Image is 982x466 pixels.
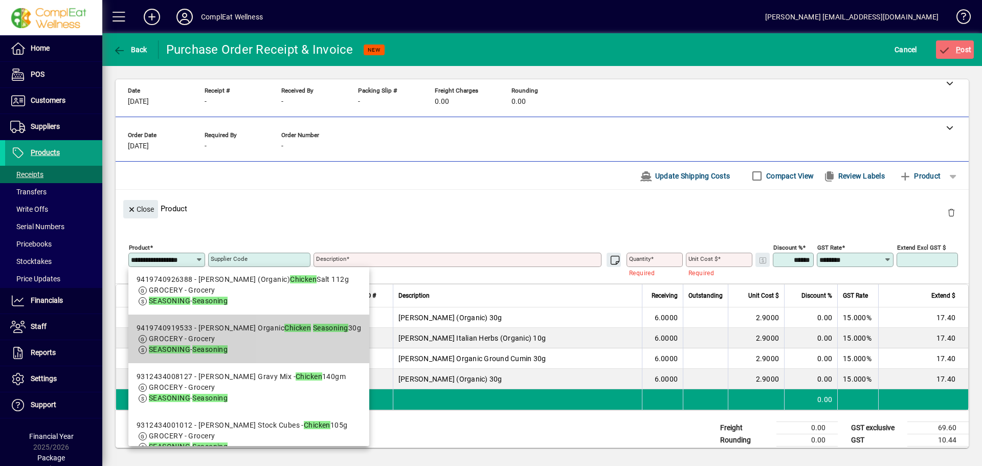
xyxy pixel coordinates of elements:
[837,307,878,328] td: 15.000%
[895,41,917,58] span: Cancel
[168,8,201,26] button: Profile
[5,36,102,61] a: Home
[939,46,972,54] span: ost
[715,422,776,434] td: Freight
[5,314,102,340] a: Staff
[5,62,102,87] a: POS
[113,46,147,54] span: Back
[878,369,968,389] td: 17.40
[655,353,678,364] span: 6.0000
[931,290,955,301] span: Extend $
[149,345,190,353] em: SEASONING
[5,166,102,183] a: Receipts
[756,313,779,323] span: 2.9000
[149,345,228,353] span: -
[393,328,642,348] td: [PERSON_NAME] Italian Herbs (Organic) 10g
[281,98,283,106] span: -
[313,324,348,332] em: Seasoning
[652,290,678,301] span: Receiving
[949,2,969,35] a: Knowledge Base
[5,392,102,418] a: Support
[756,333,779,343] span: 2.9000
[149,286,215,294] span: GROCERY - Grocery
[776,422,838,434] td: 0.00
[748,290,779,301] span: Unit Cost $
[10,170,43,179] span: Receipts
[205,142,207,150] span: -
[801,290,832,301] span: Discount %
[837,348,878,369] td: 15.000%
[5,340,102,366] a: Reports
[368,47,381,53] span: NEW
[765,9,939,25] div: [PERSON_NAME] [EMAIL_ADDRESS][DOMAIN_NAME]
[837,328,878,348] td: 15.000%
[10,240,52,248] span: Pricebooks
[31,44,50,52] span: Home
[393,307,642,328] td: [PERSON_NAME] (Organic) 30g
[688,255,718,262] mat-label: Unit Cost $
[846,422,907,434] td: GST exclusive
[304,421,330,429] em: Chicken
[128,363,369,412] mat-option: 9312434008127 - Massel Gravy Mix - Chicken 140gm
[784,369,837,389] td: 0.00
[102,40,159,59] app-page-header-button: Back
[137,420,348,431] div: 9312434001012 - [PERSON_NAME] Stock Cubes - 105g
[511,98,526,106] span: 0.00
[31,96,65,104] span: Customers
[149,394,190,402] em: SEASONING
[5,201,102,218] a: Write Offs
[31,70,44,78] span: POS
[688,267,744,278] mat-error: Required
[435,98,449,106] span: 0.00
[31,374,57,383] span: Settings
[128,266,369,315] mat-option: 9419740926388 - Mrs Rogers (Organic) Chicken Salt 112g
[878,328,968,348] td: 17.40
[636,167,734,185] button: Update Shipping Costs
[296,372,322,381] em: Chicken
[773,244,802,251] mat-label: Discount %
[5,235,102,253] a: Pricebooks
[281,142,283,150] span: -
[784,348,837,369] td: 0.00
[5,288,102,314] a: Financials
[846,434,907,447] td: GST
[629,267,675,278] mat-error: Required
[817,244,842,251] mat-label: GST rate
[878,348,968,369] td: 17.40
[316,255,346,262] mat-label: Description
[149,297,190,305] em: SEASONING
[939,200,964,225] button: Delete
[776,434,838,447] td: 0.00
[192,345,228,353] em: Seasoning
[149,383,215,391] span: GROCERY - Grocery
[127,201,154,218] span: Close
[358,98,360,106] span: -
[393,369,642,389] td: [PERSON_NAME] (Organic) 30g
[110,40,150,59] button: Back
[31,148,60,157] span: Products
[149,297,228,305] span: -
[192,297,228,305] em: Seasoning
[316,267,615,278] mat-error: Required
[363,290,376,301] span: PO #
[205,98,207,106] span: -
[166,41,353,58] div: Purchase Order Receipt & Invoice
[5,88,102,114] a: Customers
[764,171,814,181] label: Compact View
[128,412,369,460] mat-option: 9312434001012 - Massel Stock Cubes - Chicken 105g
[31,296,63,304] span: Financials
[121,204,161,213] app-page-header-button: Close
[31,401,56,409] span: Support
[756,374,779,384] span: 2.9000
[10,275,60,283] span: Price Updates
[31,348,56,357] span: Reports
[956,46,961,54] span: P
[129,244,150,251] mat-label: Product
[37,454,65,462] span: Package
[137,323,361,334] div: 9419740919533 - [PERSON_NAME] Organic 30g
[29,432,74,440] span: Financial Year
[629,255,651,262] mat-label: Quantity
[892,40,920,59] button: Cancel
[907,422,969,434] td: 69.60
[192,442,228,451] em: Seasoning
